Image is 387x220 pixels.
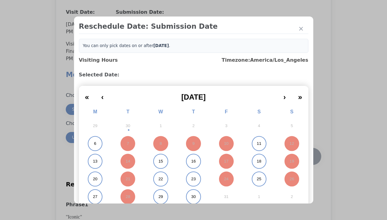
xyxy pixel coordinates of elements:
[275,135,308,152] button: October 12, 2025
[158,194,163,200] abbr: October 29, 2025
[94,141,96,146] abbr: October 6, 2025
[292,88,308,102] button: »
[191,176,196,182] abbr: October 23, 2025
[257,159,261,164] abbr: October 18, 2025
[224,141,229,146] abbr: October 10, 2025
[275,188,308,206] button: November 2, 2025
[210,152,243,170] button: October 17, 2025
[144,170,177,188] button: October 22, 2025
[79,135,112,152] button: October 6, 2025
[79,170,112,188] button: October 20, 2025
[257,176,261,182] abbr: October 25, 2025
[243,135,275,152] button: October 11, 2025
[243,188,275,206] button: November 1, 2025
[243,170,275,188] button: October 25, 2025
[160,141,162,146] abbr: October 8, 2025
[291,123,293,129] abbr: October 5, 2025
[225,109,228,114] abbr: Friday
[181,93,206,101] span: [DATE]
[222,57,308,64] h3: Timezone: America/Los_Angeles
[79,188,112,206] button: October 27, 2025
[126,123,130,129] abbr: September 30, 2025
[224,194,229,200] abbr: October 31, 2025
[291,194,293,200] abbr: November 2, 2025
[243,152,275,170] button: October 18, 2025
[191,194,196,200] abbr: October 30, 2025
[79,117,112,135] button: September 29, 2025
[192,141,195,146] abbr: October 9, 2025
[93,176,98,182] abbr: October 20, 2025
[177,152,210,170] button: October 16, 2025
[93,194,98,200] abbr: October 27, 2025
[257,141,261,146] abbr: October 11, 2025
[192,123,195,129] abbr: October 2, 2025
[79,88,95,102] button: «
[177,188,210,206] button: October 30, 2025
[210,170,243,188] button: October 24, 2025
[127,141,129,146] abbr: October 7, 2025
[112,135,144,152] button: October 7, 2025
[93,123,98,129] abbr: September 29, 2025
[112,170,144,188] button: October 21, 2025
[144,117,177,135] button: October 1, 2025
[144,135,177,152] button: October 8, 2025
[158,176,163,182] abbr: October 22, 2025
[95,88,110,102] button: ‹
[144,152,177,170] button: October 15, 2025
[126,159,130,164] abbr: October 14, 2025
[225,123,227,129] abbr: October 3, 2025
[112,117,144,135] button: September 30, 2025
[79,57,118,64] h3: Visiting Hours
[79,152,112,170] button: October 13, 2025
[275,117,308,135] button: October 5, 2025
[158,159,163,164] abbr: October 15, 2025
[126,176,130,182] abbr: October 21, 2025
[277,88,292,102] button: ›
[126,194,130,200] abbr: October 28, 2025
[224,176,229,182] abbr: October 24, 2025
[158,109,163,114] abbr: Wednesday
[192,109,195,114] abbr: Thursday
[290,176,294,182] abbr: October 26, 2025
[153,43,169,48] b: [DATE]
[177,170,210,188] button: October 23, 2025
[177,117,210,135] button: October 2, 2025
[79,21,308,31] h2: Reschedule Date: Submission Date
[243,117,275,135] button: October 4, 2025
[160,123,162,129] abbr: October 1, 2025
[258,194,260,200] abbr: November 1, 2025
[93,109,97,114] abbr: Monday
[275,170,308,188] button: October 26, 2025
[290,109,294,114] abbr: Sunday
[144,188,177,206] button: October 29, 2025
[110,88,277,102] button: [DATE]
[93,159,98,164] abbr: October 13, 2025
[210,188,243,206] button: October 31, 2025
[112,188,144,206] button: October 28, 2025
[257,109,261,114] abbr: Saturday
[79,39,308,53] div: You can only pick dates on or after .
[275,152,308,170] button: October 19, 2025
[210,117,243,135] button: October 3, 2025
[177,135,210,152] button: October 9, 2025
[290,141,294,146] abbr: October 12, 2025
[126,109,129,114] abbr: Tuesday
[210,135,243,152] button: October 10, 2025
[258,123,260,129] abbr: October 4, 2025
[191,159,196,164] abbr: October 16, 2025
[224,159,229,164] abbr: October 17, 2025
[112,152,144,170] button: October 14, 2025
[79,71,308,79] h3: Selected Date:
[290,159,294,164] abbr: October 19, 2025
